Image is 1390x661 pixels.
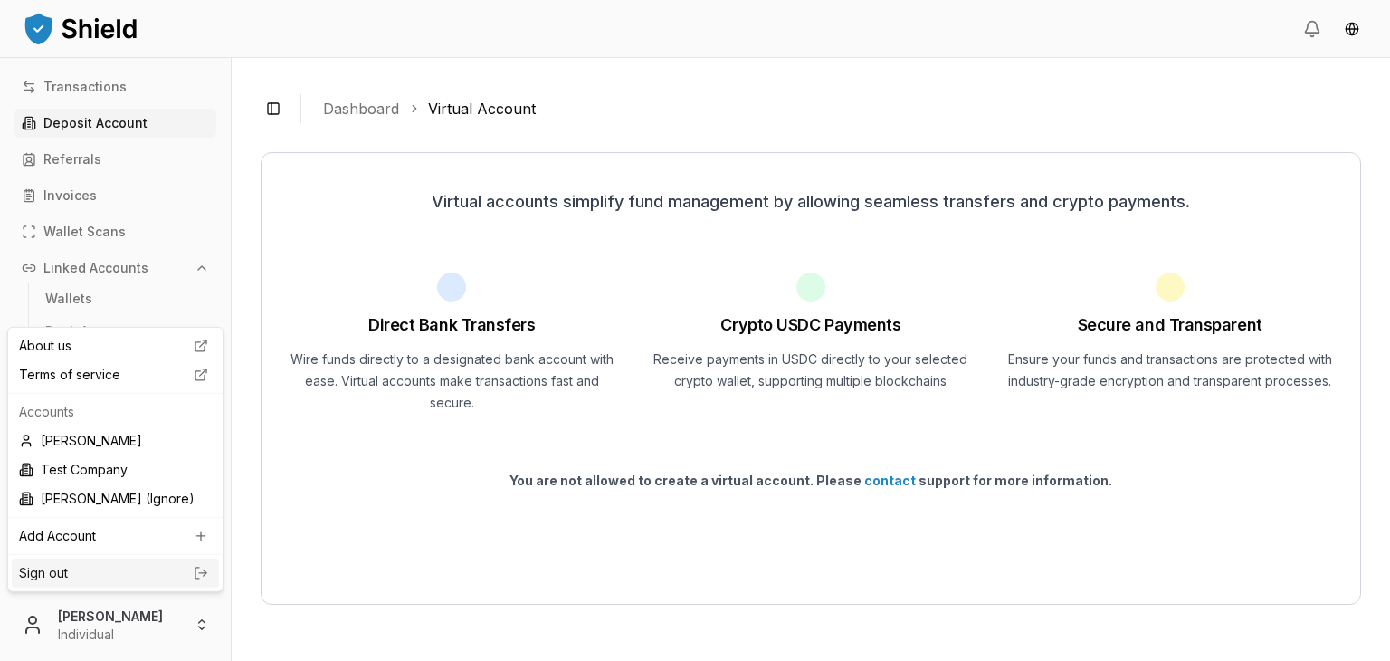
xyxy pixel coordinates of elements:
[12,331,219,360] a: About us
[19,564,212,582] a: Sign out
[12,522,219,551] a: Add Account
[19,403,212,421] p: Accounts
[12,484,219,513] div: [PERSON_NAME] (Ignore)
[12,426,219,455] div: [PERSON_NAME]
[12,455,219,484] div: Test Company
[12,360,219,389] a: Terms of service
